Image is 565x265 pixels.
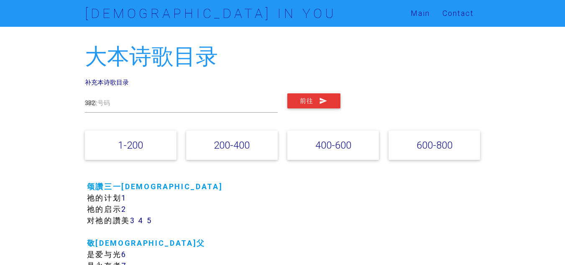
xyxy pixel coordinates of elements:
a: 200-400 [214,139,250,151]
a: 2 [121,204,127,214]
a: 颂讚三一[DEMOGRAPHIC_DATA] [87,182,223,191]
a: 敬[DEMOGRAPHIC_DATA]父 [87,238,205,248]
a: 600-800 [417,139,453,151]
a: 3 [130,216,135,225]
button: 前往 [287,93,340,108]
a: 补充本诗歌目录 [85,78,129,86]
h2: 大本诗歌目录 [85,44,481,69]
a: 4 [138,216,144,225]
a: 5 [147,216,152,225]
a: 6 [121,250,127,259]
a: 400-600 [315,139,351,151]
label: 诗歌号码 [85,98,110,108]
a: 1-200 [118,139,143,151]
a: 1 [121,193,127,203]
